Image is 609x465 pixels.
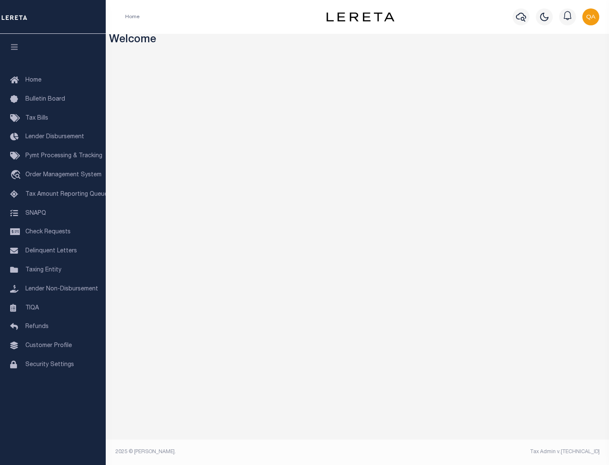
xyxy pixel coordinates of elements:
span: Order Management System [25,172,101,178]
h3: Welcome [109,34,606,47]
span: Check Requests [25,229,71,235]
span: Delinquent Letters [25,248,77,254]
span: Refunds [25,324,49,330]
span: Taxing Entity [25,267,61,273]
div: 2025 © [PERSON_NAME]. [109,448,358,456]
span: Tax Amount Reporting Queue [25,191,108,197]
span: Pymt Processing & Tracking [25,153,102,159]
li: Home [125,13,140,21]
span: Bulletin Board [25,96,65,102]
span: Lender Disbursement [25,134,84,140]
span: Security Settings [25,362,74,368]
span: TIQA [25,305,39,311]
img: svg+xml;base64,PHN2ZyB4bWxucz0iaHR0cDovL3d3dy53My5vcmcvMjAwMC9zdmciIHBvaW50ZXItZXZlbnRzPSJub25lIi... [582,8,599,25]
span: Tax Bills [25,115,48,121]
span: Home [25,77,41,83]
img: logo-dark.svg [326,12,394,22]
i: travel_explore [10,170,24,181]
div: Tax Admin v.[TECHNICAL_ID] [364,448,600,456]
span: Customer Profile [25,343,72,349]
span: Lender Non-Disbursement [25,286,98,292]
span: SNAPQ [25,210,46,216]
